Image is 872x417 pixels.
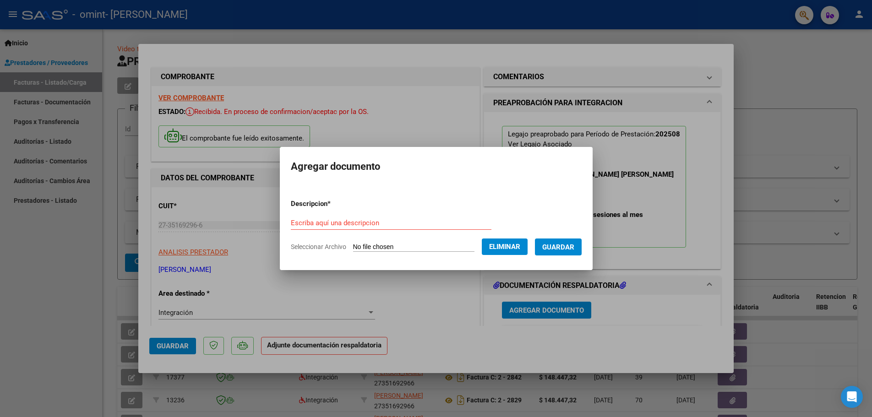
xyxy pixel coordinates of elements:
[542,243,574,251] span: Guardar
[291,243,346,250] span: Seleccionar Archivo
[482,238,528,255] button: Eliminar
[489,243,520,251] span: Eliminar
[841,386,863,408] div: Open Intercom Messenger
[291,158,582,175] h2: Agregar documento
[291,199,378,209] p: Descripcion
[535,238,582,255] button: Guardar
